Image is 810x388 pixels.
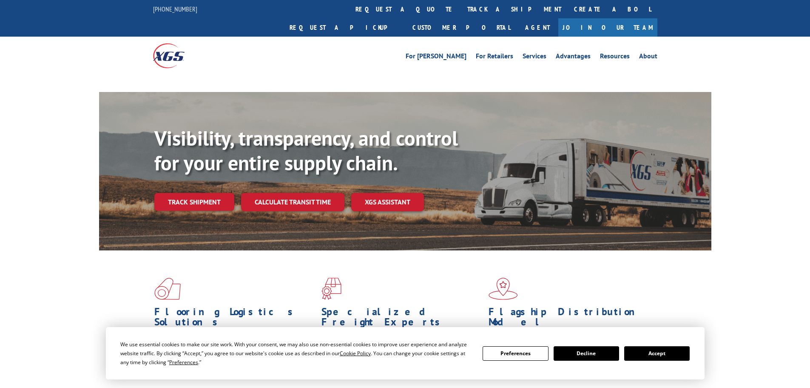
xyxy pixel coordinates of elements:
[489,278,518,300] img: xgs-icon-flagship-distribution-model-red
[154,125,458,176] b: Visibility, transparency, and control for your entire supply chain.
[283,18,406,37] a: Request a pickup
[154,307,315,331] h1: Flooring Logistics Solutions
[169,359,198,366] span: Preferences
[556,53,591,62] a: Advantages
[406,53,466,62] a: For [PERSON_NAME]
[600,53,630,62] a: Resources
[154,193,234,211] a: Track shipment
[624,346,690,361] button: Accept
[351,193,424,211] a: XGS ASSISTANT
[489,307,649,331] h1: Flagship Distribution Model
[241,193,344,211] a: Calculate transit time
[639,53,657,62] a: About
[476,53,513,62] a: For Retailers
[153,5,197,13] a: [PHONE_NUMBER]
[554,346,619,361] button: Decline
[523,53,546,62] a: Services
[340,350,371,357] span: Cookie Policy
[321,278,341,300] img: xgs-icon-focused-on-flooring-red
[120,340,472,367] div: We use essential cookies to make our site work. With your consent, we may also use non-essential ...
[154,278,181,300] img: xgs-icon-total-supply-chain-intelligence-red
[106,327,705,379] div: Cookie Consent Prompt
[483,346,548,361] button: Preferences
[517,18,558,37] a: Agent
[558,18,657,37] a: Join Our Team
[406,18,517,37] a: Customer Portal
[321,307,482,331] h1: Specialized Freight Experts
